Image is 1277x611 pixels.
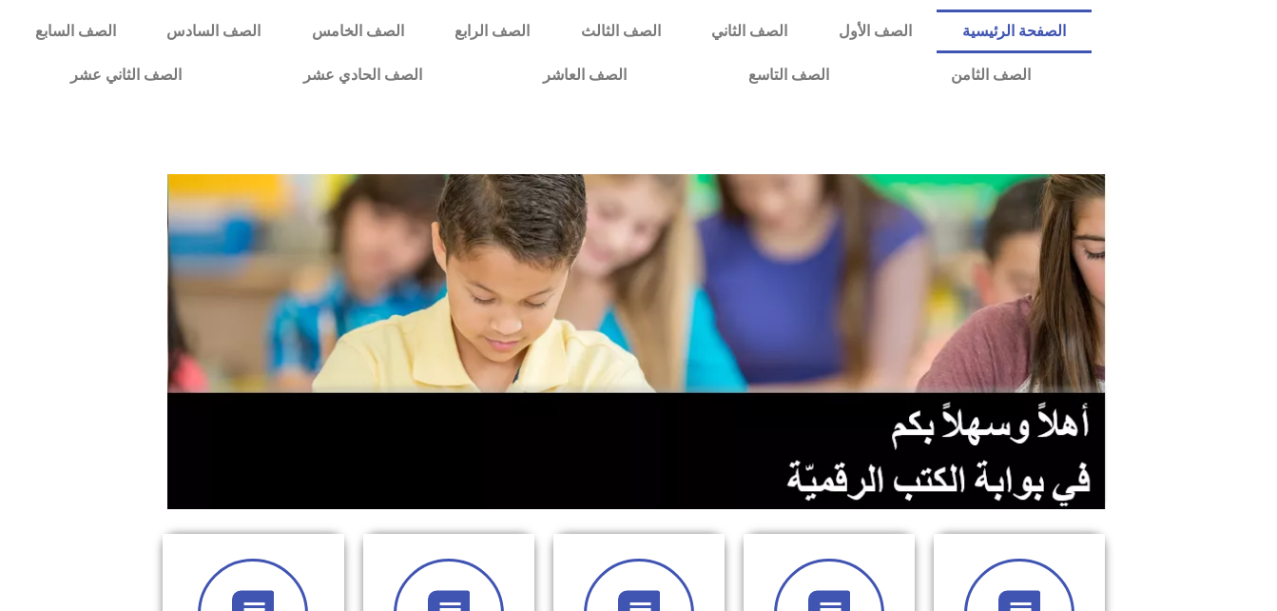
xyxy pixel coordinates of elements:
[10,10,141,53] a: الصف السابع
[687,53,890,97] a: الصف التاسع
[686,10,812,53] a: الصف الثاني
[890,53,1092,97] a: الصف الثامن
[482,53,687,97] a: الصف العاشر
[286,10,429,53] a: الصف الخامس
[429,10,554,53] a: الصف الرابع
[937,10,1091,53] a: الصفحة الرئيسية
[242,53,483,97] a: الصف الحادي عشر
[813,10,937,53] a: الصف الأول
[10,53,242,97] a: الصف الثاني عشر
[142,10,286,53] a: الصف السادس
[555,10,686,53] a: الصف الثالث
